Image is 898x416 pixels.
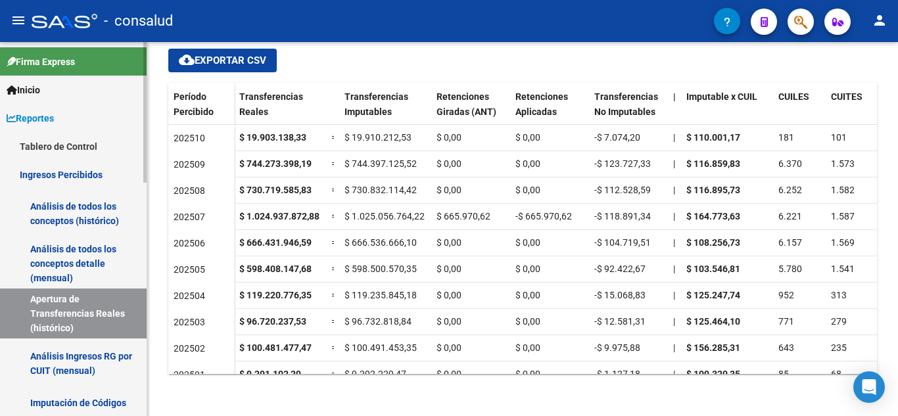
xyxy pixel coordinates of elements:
[331,264,337,274] span: =
[686,91,757,102] span: Imputable x CUIL
[686,158,740,169] strong: $ 116.859,83
[673,91,676,102] span: |
[515,342,540,353] span: $ 0,00
[594,342,640,353] span: -$ 9.975,88
[778,369,789,379] span: 85
[594,211,651,221] span: -$ 118.891,34
[174,185,205,196] span: 202508
[239,369,301,379] strong: $ 9.291.102,29
[331,237,337,248] span: =
[437,342,461,353] span: $ 0,00
[831,369,841,379] span: 68
[344,237,417,248] span: $ 666.536.666,10
[778,132,794,143] span: 181
[686,316,740,327] strong: $ 125.464,10
[673,237,675,248] span: |
[239,132,306,143] strong: $ 19.903.138,33
[174,212,205,222] span: 202507
[174,343,205,354] span: 202502
[515,211,572,221] span: -$ 665.970,62
[11,12,26,28] mat-icon: menu
[331,342,337,353] span: =
[594,91,658,117] span: Transferencias No Imputables
[437,158,461,169] span: $ 0,00
[331,158,337,169] span: =
[239,237,312,248] strong: $ 666.431.946,59
[872,12,887,28] mat-icon: person
[831,264,855,274] span: 1.541
[515,158,540,169] span: $ 0,00
[168,49,277,72] button: Exportar CSV
[174,264,205,275] span: 202505
[239,290,312,300] strong: $ 119.220.776,35
[515,91,568,117] span: Retenciones Aplicadas
[826,83,878,138] datatable-header-cell: CUITES
[853,371,885,403] div: Open Intercom Messenger
[673,342,675,353] span: |
[344,91,408,117] span: Transferencias Imputables
[339,83,431,138] datatable-header-cell: Transferencias Imputables
[174,369,205,380] span: 202501
[673,264,675,274] span: |
[515,316,540,327] span: $ 0,00
[515,369,540,379] span: $ 0,00
[515,237,540,248] span: $ 0,00
[437,369,461,379] span: $ 0,00
[673,132,675,143] span: |
[437,185,461,195] span: $ 0,00
[778,342,794,353] span: 643
[344,264,417,274] span: $ 598.500.570,35
[7,55,75,69] span: Firma Express
[174,133,205,143] span: 202510
[344,369,406,379] span: $ 9.292.229,47
[344,211,425,221] span: $ 1.025.056.764,22
[831,91,863,102] span: CUITES
[344,132,412,143] span: $ 19.910.212,53
[686,369,740,379] strong: $ 109.320,35
[515,185,540,195] span: $ 0,00
[239,316,306,327] strong: $ 96.720.237,53
[673,316,675,327] span: |
[831,158,855,169] span: 1.573
[831,185,855,195] span: 1.582
[331,211,337,221] span: =
[437,132,461,143] span: $ 0,00
[594,316,646,327] span: -$ 12.581,31
[589,83,668,138] datatable-header-cell: Transferencias No Imputables
[437,264,461,274] span: $ 0,00
[831,132,847,143] span: 101
[174,159,205,170] span: 202509
[239,185,312,195] strong: $ 730.719.585,83
[239,91,303,117] span: Transferencias Reales
[778,158,802,169] span: 6.370
[673,158,675,169] span: |
[437,290,461,300] span: $ 0,00
[673,369,675,379] span: |
[7,83,40,97] span: Inicio
[778,91,809,102] span: CUILES
[778,211,802,221] span: 6.221
[515,290,540,300] span: $ 0,00
[179,55,266,66] span: Exportar CSV
[344,342,417,353] span: $ 100.491.453,35
[594,132,640,143] span: -$ 7.074,20
[686,132,740,143] strong: $ 110.001,17
[239,158,312,169] strong: $ 744.273.398,19
[681,83,773,138] datatable-header-cell: Imputable x CUIL
[331,185,337,195] span: =
[431,83,510,138] datatable-header-cell: Retenciones Giradas (ANT)
[686,237,740,248] strong: $ 108.256,73
[7,111,54,126] span: Reportes
[239,342,312,353] strong: $ 100.481.477,47
[437,316,461,327] span: $ 0,00
[831,211,855,221] span: 1.587
[773,83,826,138] datatable-header-cell: CUILES
[594,158,651,169] span: -$ 123.727,33
[344,316,412,327] span: $ 96.732.818,84
[234,83,326,138] datatable-header-cell: Transferencias Reales
[437,237,461,248] span: $ 0,00
[668,83,681,138] datatable-header-cell: |
[778,290,794,300] span: 952
[594,264,646,274] span: -$ 92.422,67
[331,369,337,379] span: =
